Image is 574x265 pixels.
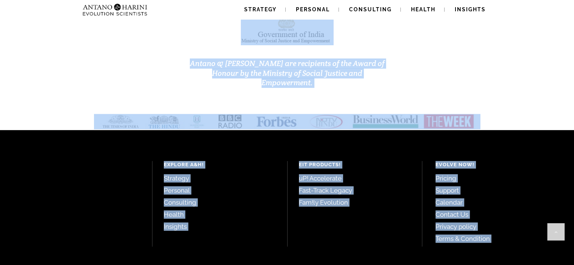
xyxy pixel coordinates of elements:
[164,174,276,182] a: Strategy
[296,6,330,12] span: Personal
[349,6,392,12] span: Consulting
[299,174,411,182] a: uP! Accelerate
[164,161,276,168] h4: Explore A&H!
[299,186,411,195] a: Fast-Track Legacy
[436,234,557,243] a: Terms & Condition
[299,161,411,168] h4: EIT Products!
[299,198,411,207] a: Fam!ly Evolution
[244,6,277,12] span: Strategy
[436,174,557,182] a: Pricing
[164,222,276,231] a: Insights
[164,210,276,219] a: Health
[411,6,436,12] span: Health
[94,114,480,129] img: Media-Strip
[188,59,387,88] h3: Antano & [PERSON_NAME] are recipients of the Award of Honour by the Ministry of Social Justice an...
[436,222,557,231] a: Privacy policy
[436,186,557,195] a: Support
[455,6,486,12] span: Insights
[164,198,276,207] a: Consulting
[164,186,276,195] a: Personal
[436,198,557,207] a: Calendar
[436,161,557,168] h4: Evolve Now!
[436,210,557,219] a: Contact Us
